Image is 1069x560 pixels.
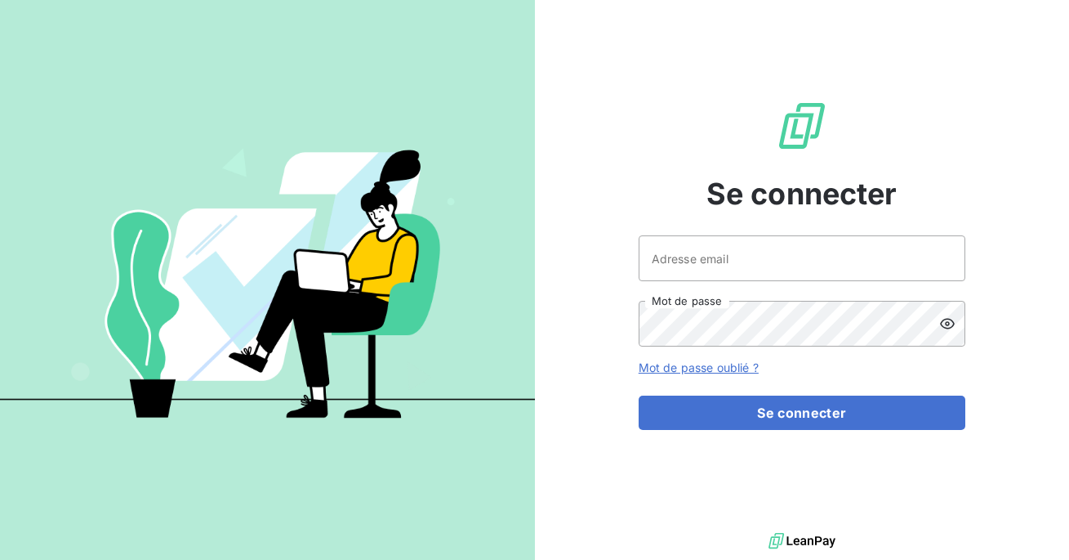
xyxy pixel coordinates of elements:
[639,396,965,430] button: Se connecter
[639,235,965,281] input: placeholder
[639,361,759,374] a: Mot de passe oublié ?
[768,529,835,553] img: logo
[706,172,898,216] span: Se connecter
[776,100,828,152] img: Logo LeanPay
